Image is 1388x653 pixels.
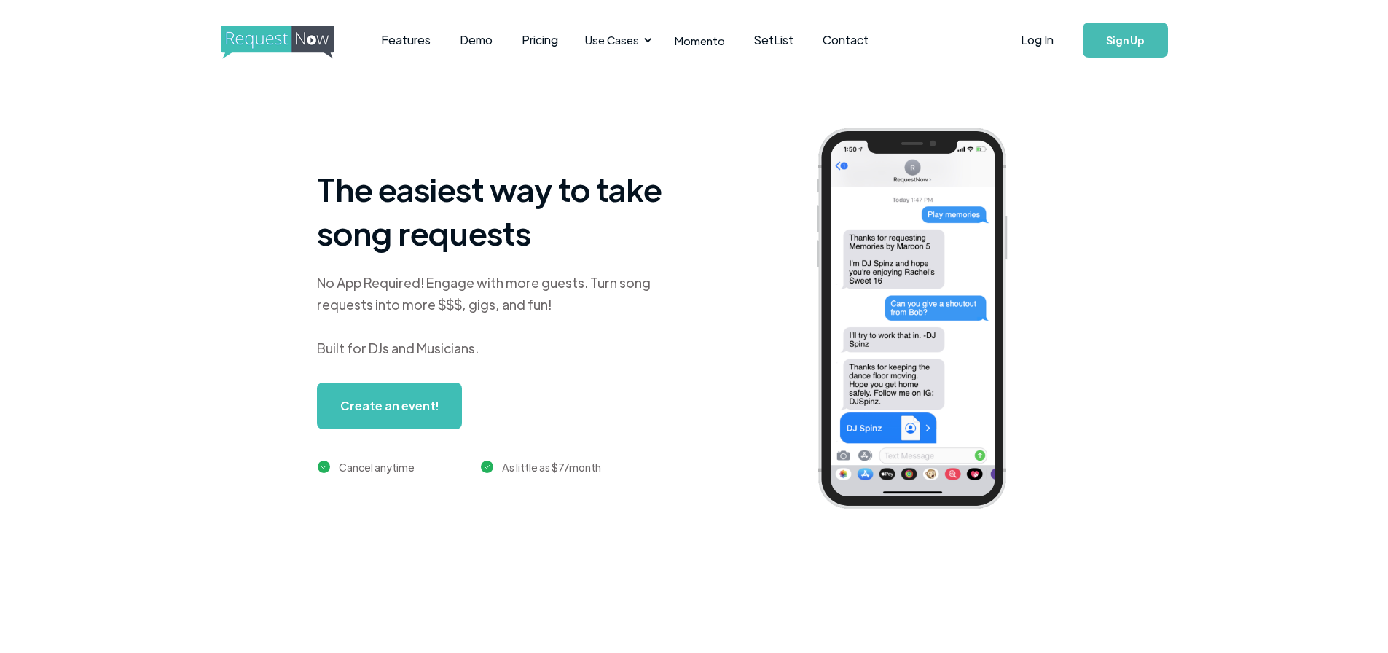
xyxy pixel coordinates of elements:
[660,19,740,62] a: Momento
[1083,23,1168,58] a: Sign Up
[317,272,681,359] div: No App Required! Engage with more guests. Turn song requests into more $$$, gigs, and fun! Built ...
[585,32,639,48] div: Use Cases
[339,458,415,476] div: Cancel anytime
[1006,15,1068,66] a: Log In
[481,461,493,473] img: green checkmark
[221,26,361,59] img: requestnow logo
[318,461,330,473] img: green checkmark
[445,17,507,63] a: Demo
[808,17,883,63] a: Contact
[507,17,573,63] a: Pricing
[317,383,462,429] a: Create an event!
[740,17,808,63] a: SetList
[502,458,601,476] div: As little as $7/month
[317,167,681,254] h1: The easiest way to take song requests
[800,118,1046,524] img: iphone screenshot
[366,17,445,63] a: Features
